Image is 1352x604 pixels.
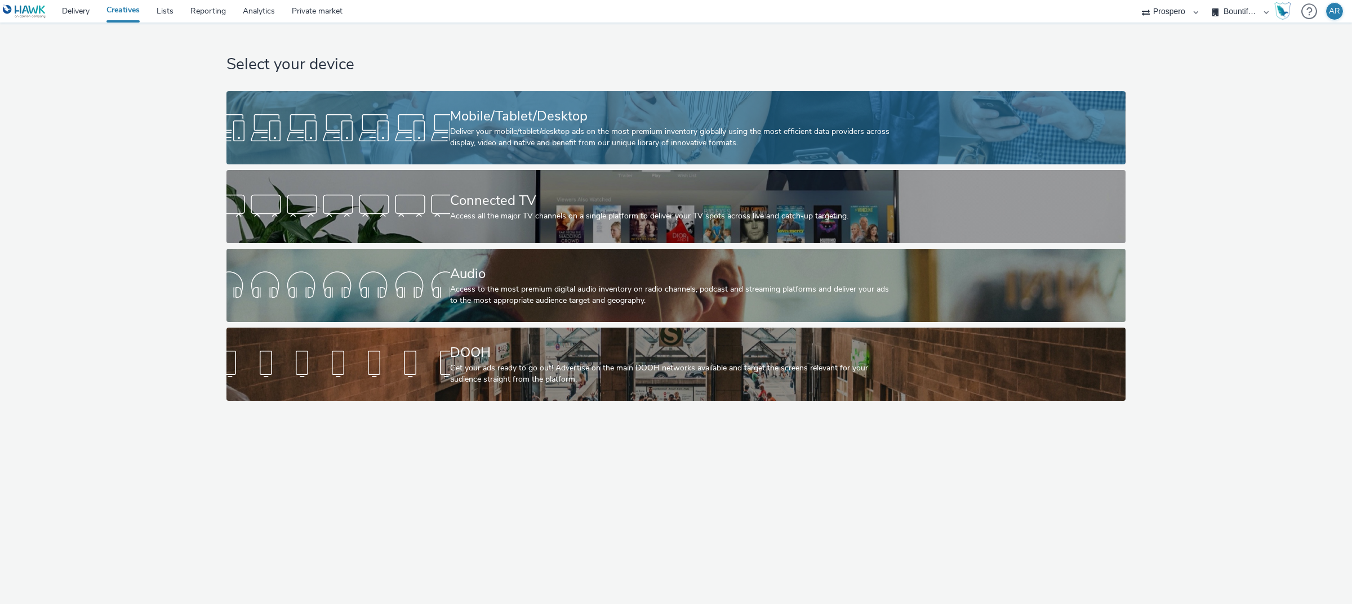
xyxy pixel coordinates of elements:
[450,126,897,149] div: Deliver your mobile/tablet/desktop ads on the most premium inventory globally using the most effi...
[226,91,1125,164] a: Mobile/Tablet/DesktopDeliver your mobile/tablet/desktop ads on the most premium inventory globall...
[450,284,897,307] div: Access to the most premium digital audio inventory on radio channels, podcast and streaming platf...
[3,5,46,19] img: undefined Logo
[1274,2,1291,20] img: Hawk Academy
[450,211,897,222] div: Access all the major TV channels on a single platform to deliver your TV spots across live and ca...
[226,249,1125,322] a: AudioAccess to the most premium digital audio inventory on radio channels, podcast and streaming ...
[226,54,1125,75] h1: Select your device
[450,343,897,363] div: DOOH
[1329,3,1340,20] div: AR
[226,170,1125,243] a: Connected TVAccess all the major TV channels on a single platform to deliver your TV spots across...
[450,264,897,284] div: Audio
[1274,2,1296,20] a: Hawk Academy
[450,106,897,126] div: Mobile/Tablet/Desktop
[226,328,1125,401] a: DOOHGet your ads ready to go out! Advertise on the main DOOH networks available and target the sc...
[450,363,897,386] div: Get your ads ready to go out! Advertise on the main DOOH networks available and target the screen...
[450,191,897,211] div: Connected TV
